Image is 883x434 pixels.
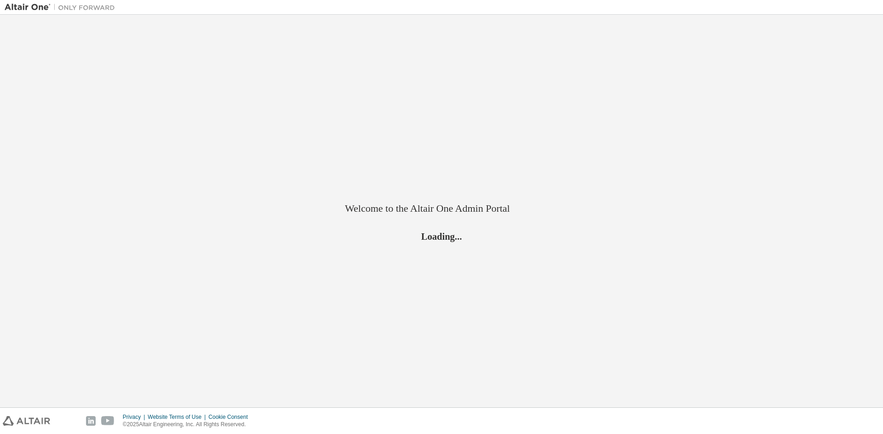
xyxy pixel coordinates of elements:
[148,413,208,421] div: Website Terms of Use
[123,413,148,421] div: Privacy
[345,230,538,242] h2: Loading...
[5,3,120,12] img: Altair One
[123,421,253,428] p: © 2025 Altair Engineering, Inc. All Rights Reserved.
[208,413,253,421] div: Cookie Consent
[86,416,96,426] img: linkedin.svg
[101,416,115,426] img: youtube.svg
[3,416,50,426] img: altair_logo.svg
[345,202,538,215] h2: Welcome to the Altair One Admin Portal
